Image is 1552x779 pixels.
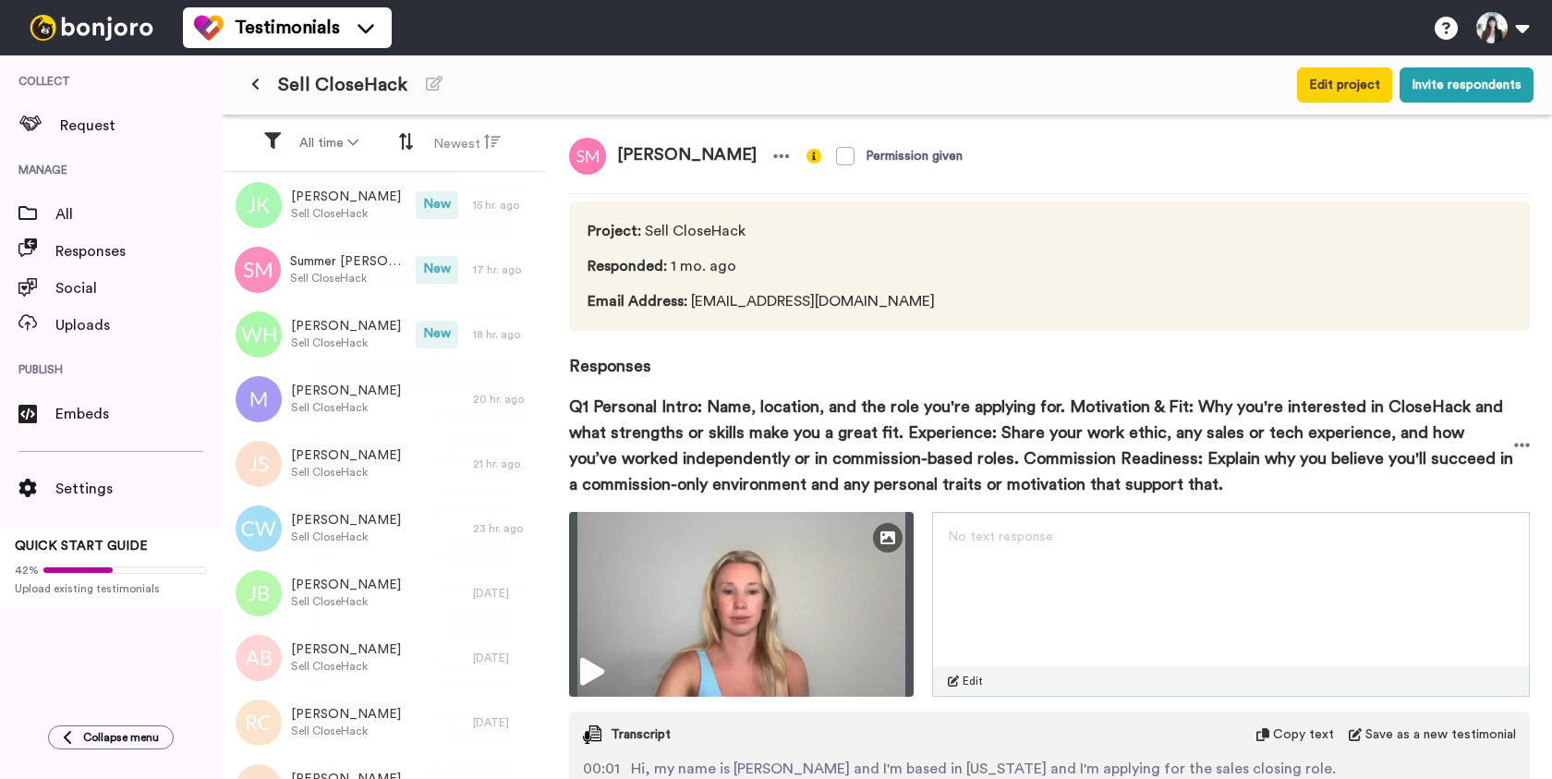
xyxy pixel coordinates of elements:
[55,203,222,225] span: All
[222,237,547,302] a: Summer [PERSON_NAME]Sell CloseHackNew17 hr. ago
[222,173,547,237] a: [PERSON_NAME]Sell CloseHackNew15 hr. ago
[291,511,401,529] span: [PERSON_NAME]
[948,530,1053,543] span: No text response
[588,220,935,242] span: Sell CloseHack
[55,478,222,500] span: Settings
[583,725,601,744] img: transcript.svg
[291,400,401,415] span: Sell CloseHack
[569,331,1530,379] span: Responses
[866,147,963,165] div: Permission given
[236,635,282,681] img: ab.png
[236,505,282,552] img: cw.png
[222,561,547,626] a: [PERSON_NAME]Sell CloseHack[DATE]
[473,715,538,730] div: [DATE]
[422,126,512,161] button: Newest
[291,659,401,674] span: Sell CloseHack
[236,311,282,358] img: wh.png
[1297,67,1392,103] button: Edit project
[15,563,39,578] span: 42%
[473,651,538,665] div: [DATE]
[15,581,207,596] span: Upload existing testimonials
[222,690,547,755] a: [PERSON_NAME]Sell CloseHack[DATE]
[416,321,458,348] span: New
[235,247,281,293] img: sm.png
[15,540,148,553] span: QUICK START GUIDE
[290,271,406,286] span: Sell CloseHack
[291,640,401,659] span: [PERSON_NAME]
[569,394,1514,497] span: Q1 Personal Intro: Name, location, and the role you're applying for. Motivation & Fit: Why you're...
[291,317,401,335] span: [PERSON_NAME]
[291,446,401,465] span: [PERSON_NAME]
[291,188,401,206] span: [PERSON_NAME]
[291,335,401,350] span: Sell CloseHack
[588,255,935,277] span: 1 mo. ago
[83,730,159,745] span: Collapse menu
[569,138,606,175] img: sm.png
[473,392,538,407] div: 20 hr. ago
[236,376,282,422] img: m.png
[1273,725,1334,744] span: Copy text
[222,432,547,496] a: [PERSON_NAME]Sell CloseHack21 hr. ago
[222,496,547,561] a: [PERSON_NAME]Sell CloseHack23 hr. ago
[606,138,768,175] span: [PERSON_NAME]
[588,224,641,238] span: Project :
[611,725,671,744] span: Transcript
[222,367,547,432] a: [PERSON_NAME]Sell CloseHack20 hr. ago
[1365,725,1516,744] span: Save as a new testimonial
[569,512,914,697] img: ce2b4e8a-fad5-4db6-af1c-8ec3b6f5d5b9-thumbnail_full-1753193980.jpg
[291,465,401,480] span: Sell CloseHack
[473,586,538,601] div: [DATE]
[416,191,458,219] span: New
[55,240,222,262] span: Responses
[48,725,174,749] button: Collapse menu
[222,626,547,690] a: [PERSON_NAME]Sell CloseHack[DATE]
[222,302,547,367] a: [PERSON_NAME]Sell CloseHackNew18 hr. ago
[1400,67,1534,103] button: Invite respondents
[55,403,222,425] span: Embeds
[236,570,282,616] img: jb.png
[588,290,935,312] span: [EMAIL_ADDRESS][DOMAIN_NAME]
[22,15,161,41] img: bj-logo-header-white.svg
[291,724,401,738] span: Sell CloseHack
[236,441,282,487] img: js.png
[588,259,667,274] span: Responded :
[236,700,282,746] img: rc.png
[60,115,222,137] span: Request
[291,705,401,724] span: [PERSON_NAME]
[291,576,401,594] span: [PERSON_NAME]
[194,13,224,43] img: tm-color.svg
[291,529,401,544] span: Sell CloseHack
[473,456,538,471] div: 21 hr. ago
[588,294,687,309] span: Email Address :
[55,314,222,336] span: Uploads
[473,262,538,277] div: 17 hr. ago
[55,277,222,299] span: Social
[291,382,401,400] span: [PERSON_NAME]
[236,182,282,228] img: jk.png
[416,256,458,284] span: New
[473,198,538,213] div: 15 hr. ago
[288,127,370,160] button: All time
[473,327,538,342] div: 18 hr. ago
[278,72,407,98] span: Sell CloseHack
[235,15,340,41] span: Testimonials
[290,252,406,271] span: Summer [PERSON_NAME]
[291,594,401,609] span: Sell CloseHack
[291,206,401,221] span: Sell CloseHack
[473,521,538,536] div: 23 hr. ago
[806,149,821,164] img: info-yellow.svg
[963,674,983,688] span: Edit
